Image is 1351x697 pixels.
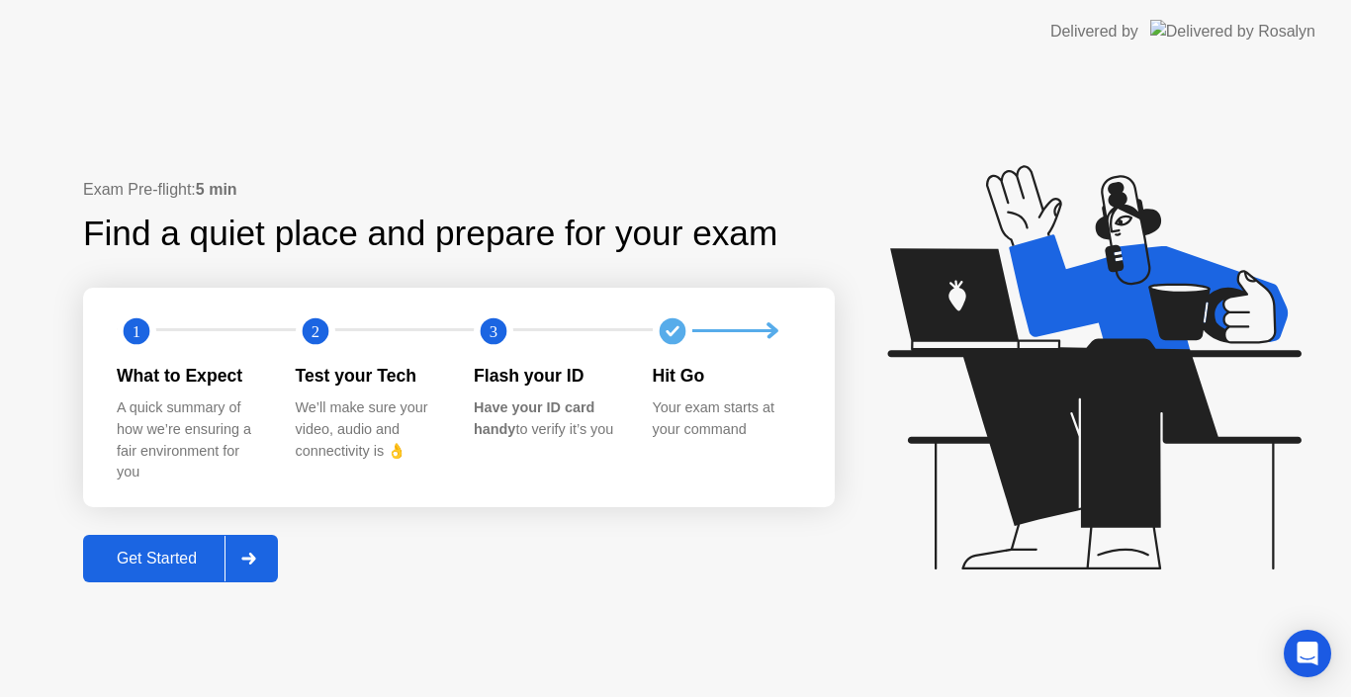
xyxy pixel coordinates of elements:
img: Delivered by Rosalyn [1150,20,1315,43]
div: Hit Go [653,363,800,389]
button: Get Started [83,535,278,582]
div: Open Intercom Messenger [1284,630,1331,677]
b: Have your ID card handy [474,399,594,437]
div: Delivered by [1050,20,1138,44]
div: to verify it’s you [474,397,621,440]
div: Find a quiet place and prepare for your exam [83,208,780,260]
b: 5 min [196,181,237,198]
text: 2 [311,322,318,341]
div: What to Expect [117,363,264,389]
div: Test your Tech [296,363,443,389]
text: 3 [490,322,497,341]
div: Get Started [89,550,225,567]
div: Your exam starts at your command [653,397,800,440]
div: We’ll make sure your video, audio and connectivity is 👌 [296,397,443,462]
div: A quick summary of how we’re ensuring a fair environment for you [117,397,264,482]
div: Exam Pre-flight: [83,178,835,202]
div: Flash your ID [474,363,621,389]
text: 1 [133,322,140,341]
